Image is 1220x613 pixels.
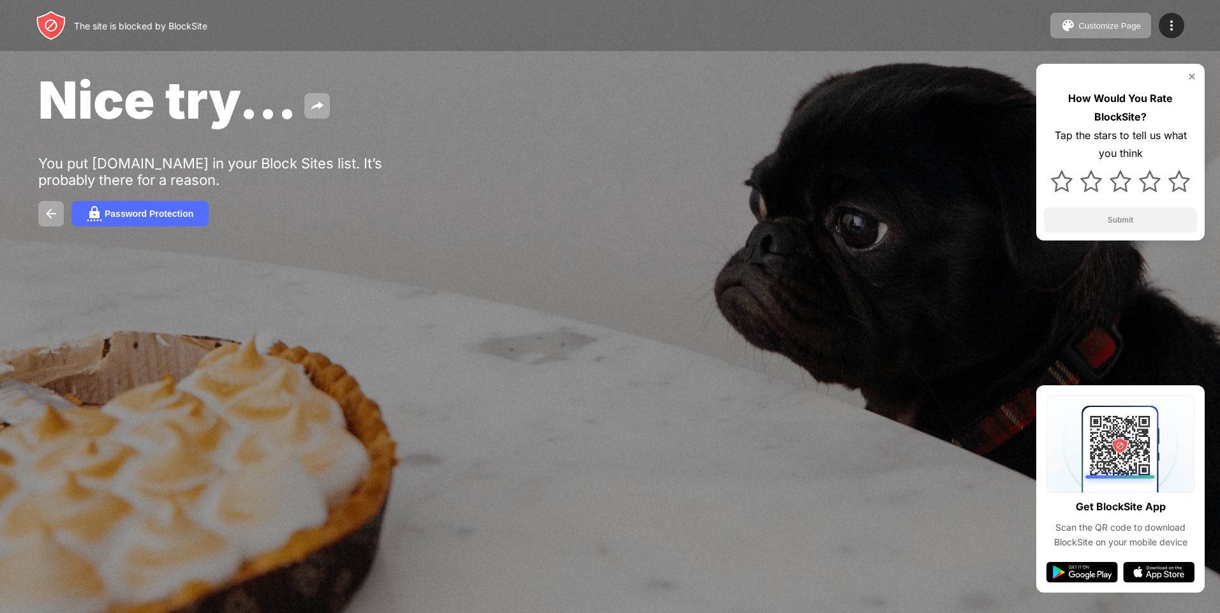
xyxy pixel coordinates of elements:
img: star.svg [1110,170,1131,192]
img: qrcode.svg [1046,395,1194,492]
img: header-logo.svg [36,10,66,41]
div: You put [DOMAIN_NAME] in your Block Sites list. It’s probably there for a reason. [38,155,433,188]
div: Scan the QR code to download BlockSite on your mobile device [1046,521,1194,549]
div: Get BlockSite App [1076,498,1166,516]
img: share.svg [309,98,325,114]
img: star.svg [1051,170,1073,192]
img: menu-icon.svg [1164,18,1179,33]
img: star.svg [1080,170,1102,192]
img: back.svg [43,206,59,221]
img: password.svg [87,206,102,221]
button: Password Protection [71,201,209,226]
img: pallet.svg [1060,18,1076,33]
img: star.svg [1168,170,1190,192]
div: Customize Page [1078,21,1141,31]
img: star.svg [1139,170,1161,192]
img: app-store.svg [1123,562,1194,582]
button: Submit [1044,207,1197,233]
img: google-play.svg [1046,562,1118,582]
button: Customize Page [1050,13,1151,38]
span: Nice try... [38,69,297,131]
div: How Would You Rate BlockSite? [1044,89,1197,126]
img: rate-us-close.svg [1187,71,1197,82]
div: Tap the stars to tell us what you think [1044,126,1197,163]
div: Password Protection [105,209,193,219]
div: The site is blocked by BlockSite [74,20,207,31]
